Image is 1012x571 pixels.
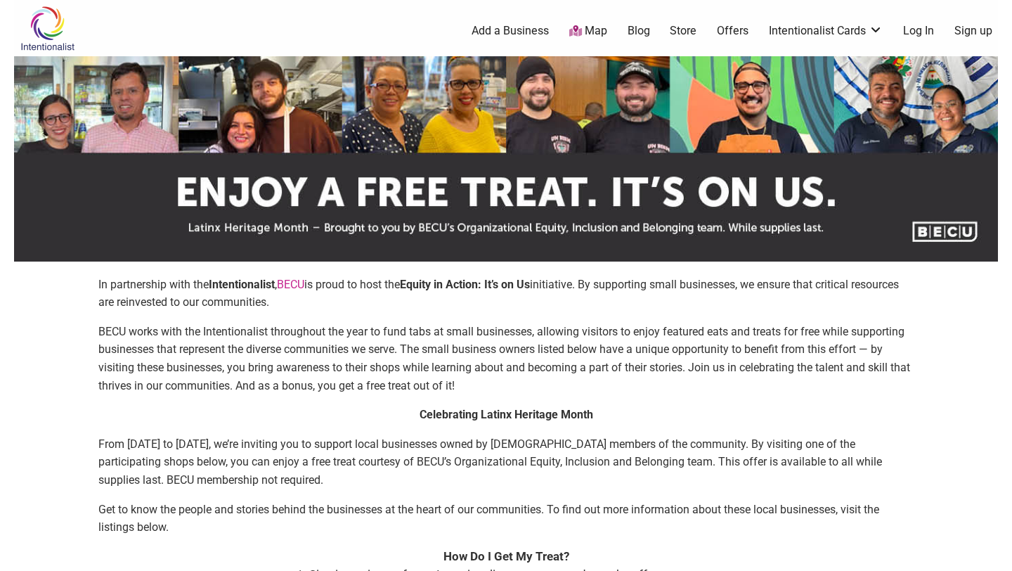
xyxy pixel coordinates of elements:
strong: Equity in Action: It’s on Us [400,278,530,291]
a: BECU [277,278,304,291]
a: Intentionalist Cards [769,23,883,39]
p: BECU works with the Intentionalist throughout the year to fund tabs at small businesses, allowing... [98,323,914,394]
a: Add a Business [472,23,549,39]
strong: Intentionalist [209,278,275,291]
img: sponsor logo [14,56,998,262]
a: Blog [628,23,650,39]
p: From [DATE] to [DATE], we’re inviting you to support local businesses owned by [DEMOGRAPHIC_DATA]... [98,435,914,489]
img: Intentionalist [14,6,81,51]
a: Offers [717,23,748,39]
a: Sign up [954,23,992,39]
a: Store [670,23,696,39]
p: In partnership with the , is proud to host the initiative. By supporting small businesses, we ens... [98,276,914,312]
strong: How Do I Get My Treat? [443,549,569,563]
strong: Celebrating Latinx Heritage Month [420,408,593,421]
p: Get to know the people and stories behind the businesses at the heart of our communities. To find... [98,501,914,537]
a: Map [569,23,607,39]
a: Log In [903,23,934,39]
